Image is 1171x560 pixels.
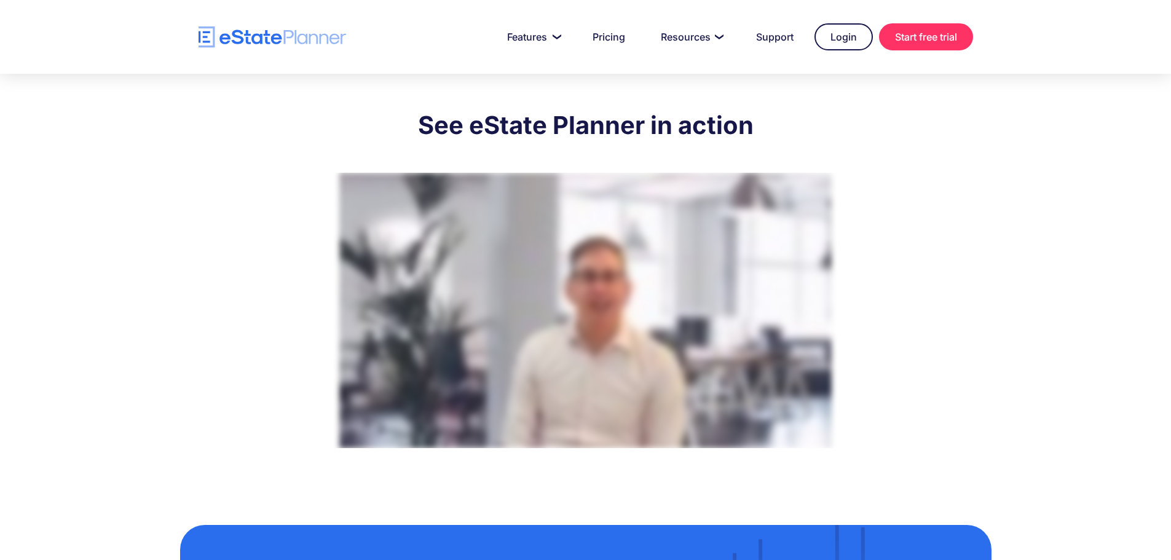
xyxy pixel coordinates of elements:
a: Login [814,23,873,50]
a: Start free trial [879,23,973,50]
a: home [199,26,346,48]
a: Support [741,25,808,49]
h2: See eState Planner in action [297,110,875,141]
a: Features [492,25,572,49]
a: Pricing [578,25,640,49]
a: Resources [646,25,735,49]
